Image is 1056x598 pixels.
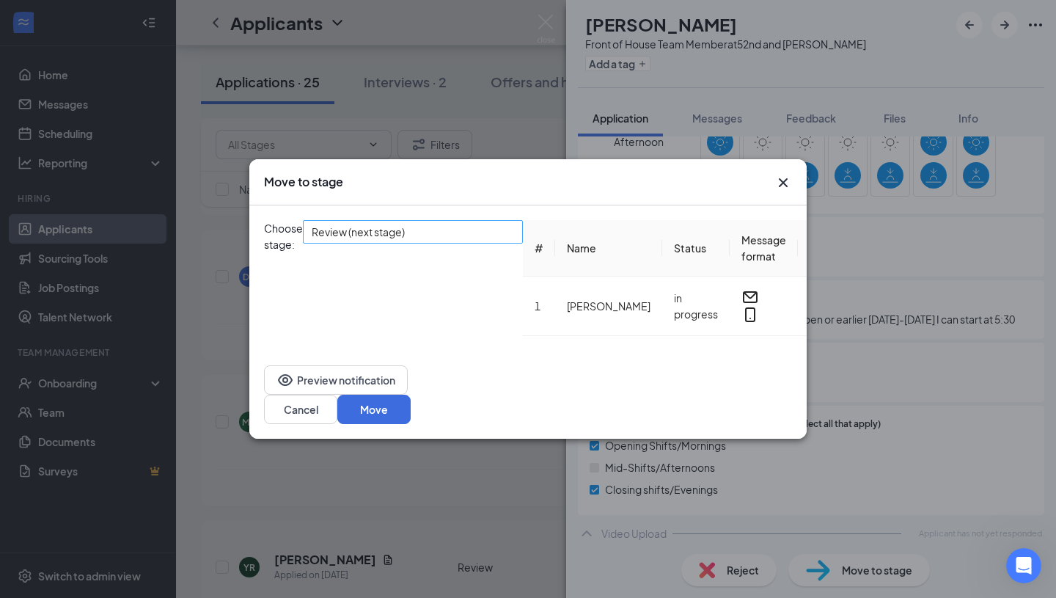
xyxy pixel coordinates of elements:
img: Profile image for Renz [126,23,155,53]
button: EyePreview notification [264,365,408,395]
span: Choose stage: [264,220,303,336]
th: Name [555,220,662,277]
svg: Eye [276,371,294,389]
th: Status [662,220,730,277]
th: # [523,220,555,277]
div: Close [179,23,205,50]
span: Review (next stage) [312,221,405,243]
span: Messages [85,88,136,98]
svg: Cross [774,174,792,192]
svg: MobileSms [741,306,759,324]
td: [DATE] [798,277,859,336]
button: Close [774,174,792,192]
button: Tickets [147,51,220,110]
button: Cancel [264,395,337,424]
iframe: Intercom live chat [1006,548,1041,583]
button: Move [337,395,411,424]
img: Profile image for Anne [70,23,100,53]
img: logo [29,38,41,40]
button: Messages [73,51,147,110]
td: in progress [662,277,730,336]
td: [PERSON_NAME] [555,277,662,336]
svg: Email [741,288,759,306]
span: Home [20,88,53,98]
th: Applied on [798,220,859,277]
span: 1 [535,299,540,313]
img: Profile image for Chloe [98,23,128,53]
th: Message format [730,220,798,277]
h3: Move to stage [264,174,343,190]
span: Tickets [166,88,202,98]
